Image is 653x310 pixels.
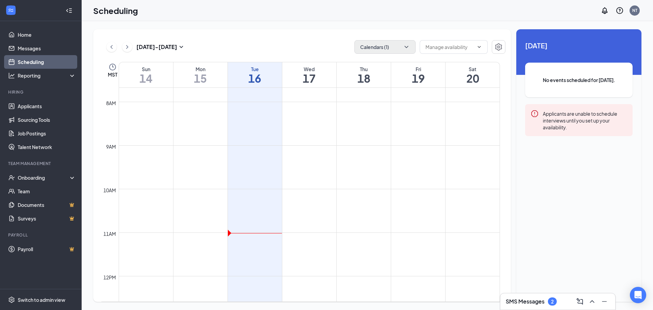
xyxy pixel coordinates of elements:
div: Mon [173,66,228,72]
div: Applicants are unable to schedule interviews until you set up your availability. [543,110,627,131]
a: Scheduling [18,55,76,69]
div: 2 [551,299,554,305]
div: 10am [102,186,117,194]
a: Job Postings [18,127,76,140]
svg: QuestionInfo [616,6,624,15]
button: Minimize [599,296,610,307]
a: September 18, 2025 [337,62,391,87]
div: Thu [337,66,391,72]
a: PayrollCrown [18,242,76,256]
a: September 19, 2025 [391,62,445,87]
h1: 20 [446,72,500,84]
div: 12pm [102,274,117,281]
svg: ChevronDown [476,44,482,50]
input: Manage availability [425,43,474,51]
div: Team Management [8,161,74,166]
svg: Settings [8,296,15,303]
h3: [DATE] - [DATE] [136,43,177,51]
span: No events scheduled for [DATE]. [539,76,619,84]
a: Team [18,184,76,198]
button: ChevronLeft [106,42,117,52]
div: Fri [391,66,445,72]
div: Open Intercom Messenger [630,287,646,303]
svg: Clock [108,63,117,71]
h1: 15 [173,72,228,84]
svg: Collapse [66,7,72,14]
button: ChevronRight [122,42,132,52]
a: Applicants [18,99,76,113]
svg: ChevronUp [588,297,596,306]
svg: ChevronDown [403,44,410,50]
div: Sun [119,66,173,72]
div: Reporting [18,72,76,79]
div: Hiring [8,89,74,95]
h1: Scheduling [93,5,138,16]
svg: ComposeMessage [576,297,584,306]
button: Settings [492,40,505,54]
div: Wed [282,66,336,72]
svg: ChevronLeft [108,43,115,51]
a: Home [18,28,76,42]
div: Tue [228,66,282,72]
span: MST [108,71,117,78]
div: Onboarding [18,174,70,181]
h1: 16 [228,72,282,84]
svg: WorkstreamLogo [7,7,14,14]
div: Sat [446,66,500,72]
svg: Settings [495,43,503,51]
svg: Analysis [8,72,15,79]
h1: 18 [337,72,391,84]
svg: SmallChevronDown [177,43,185,51]
svg: Minimize [600,297,608,306]
a: September 16, 2025 [228,62,282,87]
svg: Error [531,110,539,118]
button: ChevronUp [587,296,598,307]
h1: 14 [119,72,173,84]
h1: 17 [282,72,336,84]
a: Talent Network [18,140,76,154]
div: 9am [105,143,117,150]
a: September 14, 2025 [119,62,173,87]
a: SurveysCrown [18,212,76,225]
a: September 17, 2025 [282,62,336,87]
div: 8am [105,99,117,107]
div: Payroll [8,232,74,238]
svg: Notifications [601,6,609,15]
div: 11am [102,230,117,238]
button: ComposeMessage [574,296,585,307]
a: Messages [18,42,76,55]
div: NT [632,7,637,13]
div: Switch to admin view [18,296,65,303]
span: [DATE] [525,40,633,51]
h3: SMS Messages [506,298,545,305]
h1: 19 [391,72,445,84]
a: September 20, 2025 [446,62,500,87]
svg: UserCheck [8,174,15,181]
button: Calendars (1)ChevronDown [354,40,416,54]
a: September 15, 2025 [173,62,228,87]
a: Sourcing Tools [18,113,76,127]
a: DocumentsCrown [18,198,76,212]
svg: ChevronRight [124,43,131,51]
